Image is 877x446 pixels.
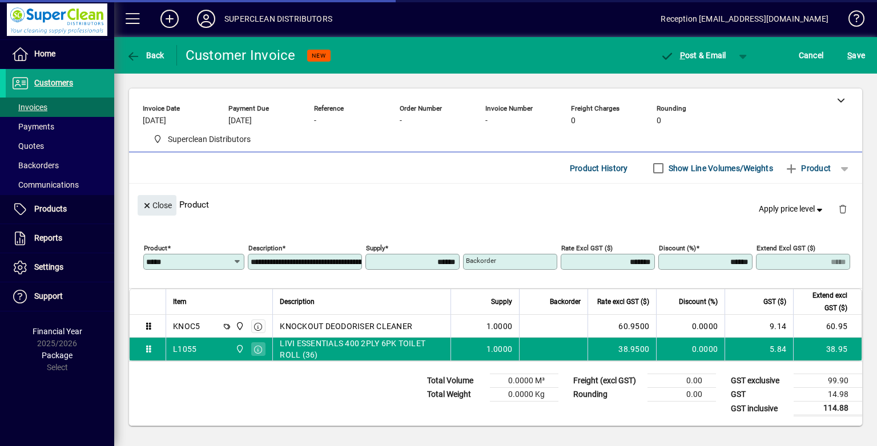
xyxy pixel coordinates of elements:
[42,351,73,360] span: Package
[143,116,166,125] span: [DATE]
[847,46,865,64] span: ave
[6,224,114,253] a: Reports
[6,98,114,117] a: Invoices
[232,343,246,355] span: Superclean Distributors
[33,327,82,336] span: Financial Year
[595,321,649,332] div: 60.9500
[280,321,412,332] span: KNOCKOUT DEODORISER CLEANER
[725,374,794,388] td: GST exclusive
[34,78,73,87] span: Customers
[785,159,831,177] span: Product
[679,295,718,308] span: Discount (%)
[568,374,647,388] td: Freight (excl GST)
[660,51,726,60] span: ost & Email
[654,45,732,66] button: Post & Email
[486,343,513,355] span: 1.0000
[34,204,67,213] span: Products
[11,141,44,151] span: Quotes
[280,295,315,308] span: Description
[571,116,576,125] span: 0
[6,195,114,224] a: Products
[800,289,847,314] span: Extend excl GST ($)
[725,315,793,338] td: 9.14
[666,163,773,174] label: Show Line Volumes/Weights
[232,320,246,333] span: Superclean Distributors
[126,51,164,60] span: Back
[129,184,862,225] div: Product
[799,46,824,64] span: Cancel
[34,291,63,301] span: Support
[148,132,255,147] span: Superclean Distributors
[659,244,696,252] mat-label: Discount (%)
[490,388,558,402] td: 0.0000 Kg
[144,244,167,252] mat-label: Product
[794,388,862,402] td: 14.98
[661,10,828,28] div: Reception [EMAIL_ADDRESS][DOMAIN_NAME]
[173,321,200,332] div: KNOC5
[491,295,512,308] span: Supply
[400,116,402,125] span: -
[647,388,716,402] td: 0.00
[779,158,836,179] button: Product
[725,388,794,402] td: GST
[796,45,827,66] button: Cancel
[656,338,725,360] td: 0.0000
[725,402,794,416] td: GST inclusive
[6,175,114,194] a: Communications
[11,122,54,131] span: Payments
[486,321,513,332] span: 1.0000
[829,195,856,222] button: Delete
[725,338,793,360] td: 5.84
[228,116,252,125] span: [DATE]
[6,136,114,156] a: Quotes
[186,46,296,64] div: Customer Invoice
[597,295,649,308] span: Rate excl GST ($)
[568,388,647,402] td: Rounding
[793,338,862,360] td: 38.95
[224,10,332,28] div: SUPERCLEAN DISTRIBUTORS
[11,103,47,112] span: Invoices
[314,116,316,125] span: -
[565,158,633,179] button: Product History
[754,199,830,220] button: Apply price level
[647,374,716,388] td: 0.00
[6,40,114,68] a: Home
[595,343,649,355] div: 38.9500
[312,52,326,59] span: NEW
[6,156,114,175] a: Backorders
[421,374,490,388] td: Total Volume
[840,2,863,39] a: Knowledge Base
[138,195,176,216] button: Close
[123,45,167,66] button: Back
[570,159,628,177] span: Product History
[847,51,852,60] span: S
[829,204,856,214] app-page-header-button: Delete
[114,45,177,66] app-page-header-button: Back
[793,315,862,338] td: 60.95
[188,9,224,29] button: Profile
[173,295,187,308] span: Item
[550,295,581,308] span: Backorder
[656,315,725,338] td: 0.0000
[34,49,55,58] span: Home
[485,116,488,125] span: -
[757,244,815,252] mat-label: Extend excl GST ($)
[657,116,661,125] span: 0
[248,244,282,252] mat-label: Description
[11,161,59,170] span: Backorders
[763,295,786,308] span: GST ($)
[34,262,63,271] span: Settings
[34,233,62,242] span: Reports
[6,117,114,136] a: Payments
[142,196,172,215] span: Close
[151,9,188,29] button: Add
[6,253,114,282] a: Settings
[6,282,114,311] a: Support
[173,343,196,355] div: L1055
[135,200,179,210] app-page-header-button: Close
[759,203,825,215] span: Apply price level
[466,257,496,265] mat-label: Backorder
[794,374,862,388] td: 99.90
[280,338,444,360] span: LIVI ESSENTIALS 400 2PLY 6PK TOILET ROLL (36)
[11,180,79,189] span: Communications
